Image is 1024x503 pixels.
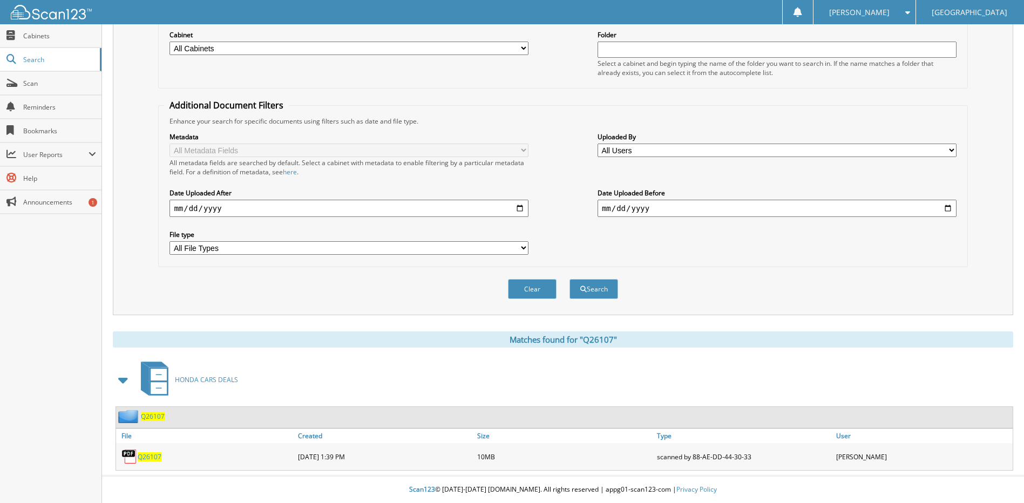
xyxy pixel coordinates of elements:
div: © [DATE]-[DATE] [DOMAIN_NAME]. All rights reserved | appg01-scan123-com | [102,477,1024,503]
input: start [169,200,528,217]
img: scan123-logo-white.svg [11,5,92,19]
span: Scan123 [409,485,435,494]
a: User [833,429,1013,443]
label: Date Uploaded Before [598,188,957,198]
label: File type [169,230,528,239]
a: Q26107 [138,452,161,461]
button: Clear [508,279,557,299]
span: Announcements [23,198,96,207]
div: [PERSON_NAME] [833,446,1013,467]
a: here [283,167,297,176]
div: [DATE] 1:39 PM [295,446,474,467]
span: HONDA CARS DEALS [175,375,238,384]
div: Select a cabinet and begin typing the name of the folder you want to search in. If the name match... [598,59,957,77]
a: Type [654,429,833,443]
img: folder2.png [118,410,141,423]
div: scanned by 88-AE-DD-44-30-33 [654,446,833,467]
span: [PERSON_NAME] [829,9,890,16]
label: Metadata [169,132,528,141]
span: Bookmarks [23,126,96,135]
label: Date Uploaded After [169,188,528,198]
span: Scan [23,79,96,88]
div: All metadata fields are searched by default. Select a cabinet with metadata to enable filtering b... [169,158,528,176]
div: Matches found for "Q26107" [113,331,1013,348]
span: Search [23,55,94,64]
label: Cabinet [169,30,528,39]
label: Folder [598,30,957,39]
a: Created [295,429,474,443]
label: Uploaded By [598,132,957,141]
div: Enhance your search for specific documents using filters such as date and file type. [164,117,961,126]
input: end [598,200,957,217]
span: User Reports [23,150,89,159]
span: Cabinets [23,31,96,40]
img: PDF.png [121,448,138,465]
a: HONDA CARS DEALS [134,358,238,401]
span: Help [23,174,96,183]
span: [GEOGRAPHIC_DATA] [932,9,1007,16]
div: 10MB [474,446,654,467]
div: 1 [89,198,97,207]
span: Reminders [23,103,96,112]
iframe: Chat Widget [970,451,1024,503]
a: Privacy Policy [676,485,717,494]
a: Size [474,429,654,443]
a: Q26107 [141,412,165,421]
button: Search [569,279,618,299]
legend: Additional Document Filters [164,99,289,111]
a: File [116,429,295,443]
